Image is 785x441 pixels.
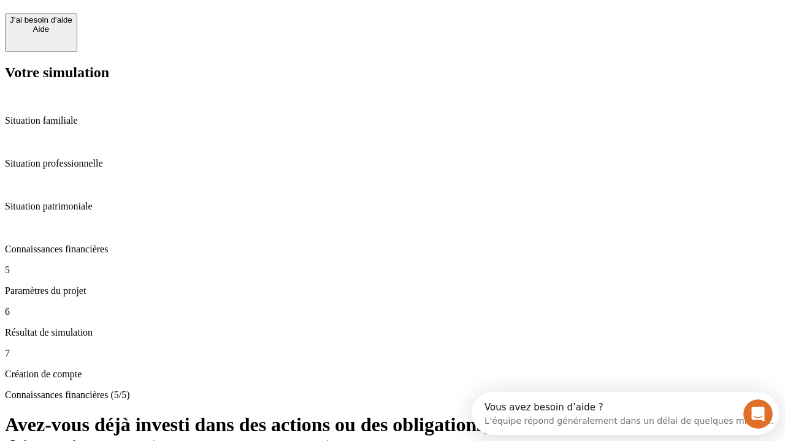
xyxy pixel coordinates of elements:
[5,369,780,380] p: Création de compte
[5,5,338,39] div: Ouvrir le Messenger Intercom
[5,265,780,276] p: 5
[5,201,780,212] p: Situation patrimoniale
[5,64,780,81] h2: Votre simulation
[13,20,302,33] div: L’équipe répond généralement dans un délai de quelques minutes.
[472,392,779,435] iframe: Intercom live chat discovery launcher
[743,399,773,429] iframe: Intercom live chat
[5,390,780,401] p: Connaissances financières (5/5)
[13,10,302,20] div: Vous avez besoin d’aide ?
[10,15,72,24] div: J’ai besoin d'aide
[5,158,780,169] p: Situation professionnelle
[10,24,72,34] div: Aide
[5,285,780,296] p: Paramètres du projet
[5,348,780,359] p: 7
[5,244,780,255] p: Connaissances financières
[5,306,780,317] p: 6
[5,13,77,52] button: J’ai besoin d'aideAide
[5,327,780,338] p: Résultat de simulation
[5,115,780,126] p: Situation familiale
